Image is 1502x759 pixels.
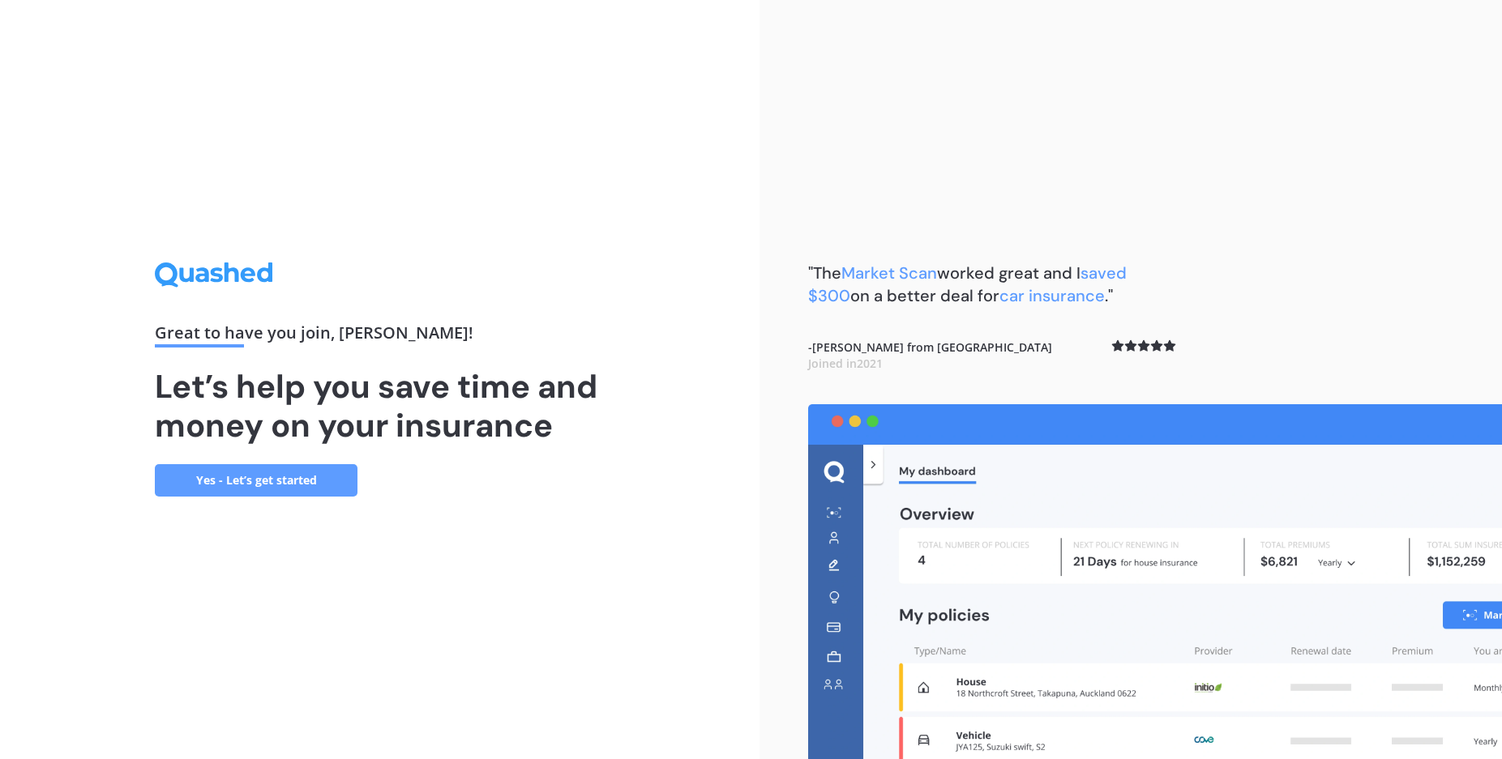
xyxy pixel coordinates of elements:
[808,262,1127,306] b: "The worked great and I on a better deal for ."
[155,325,604,348] div: Great to have you join , [PERSON_NAME] !
[808,262,1127,306] span: saved $300
[841,262,937,284] span: Market Scan
[155,367,604,445] h1: Let’s help you save time and money on your insurance
[808,356,883,371] span: Joined in 2021
[808,339,1052,371] b: - [PERSON_NAME] from [GEOGRAPHIC_DATA]
[155,464,357,497] a: Yes - Let’s get started
[999,285,1105,306] span: car insurance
